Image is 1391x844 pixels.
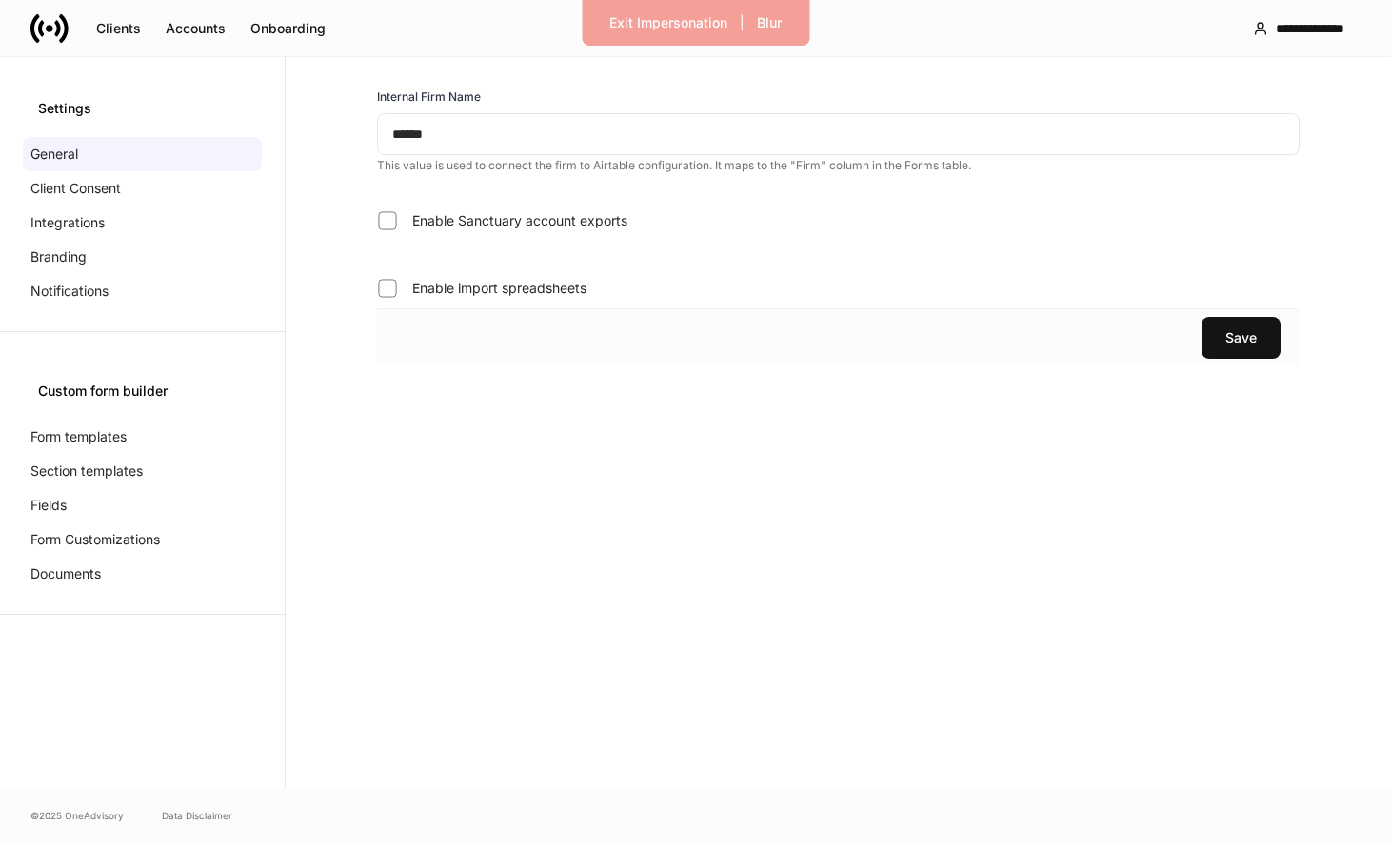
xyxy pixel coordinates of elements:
a: Data Disclaimer [162,808,232,823]
a: Notifications [23,274,262,308]
a: General [23,137,262,171]
p: Fields [30,496,67,515]
span: Enable Sanctuary account exports [412,211,627,230]
div: Onboarding [250,19,326,38]
a: Fields [23,488,262,522]
p: Integrations [30,213,105,232]
button: Onboarding [238,13,338,44]
div: Exit Impersonation [609,13,727,32]
p: Section templates [30,461,143,481]
a: Section templates [23,454,262,488]
span: © 2025 OneAdvisory [30,808,124,823]
p: Branding [30,247,87,266]
div: Save [1225,328,1257,347]
p: Form templates [30,427,127,446]
button: Accounts [153,13,238,44]
a: Form Customizations [23,522,262,557]
a: Client Consent [23,171,262,206]
h6: Internal Firm Name [377,88,481,106]
p: This value is used to connect the firm to Airtable configuration. It maps to the "Firm" column in... [377,158,1300,173]
button: Save [1202,317,1281,359]
button: Blur [745,8,794,38]
a: Integrations [23,206,262,240]
p: General [30,145,78,164]
a: Branding [23,240,262,274]
p: Client Consent [30,179,121,198]
p: Form Customizations [30,530,160,549]
p: Notifications [30,282,109,301]
button: Clients [84,13,153,44]
span: Enable import spreadsheets [412,279,586,298]
div: Clients [96,19,141,38]
div: Settings [38,99,247,118]
button: Exit Impersonation [597,8,740,38]
div: Blur [757,13,782,32]
a: Form templates [23,420,262,454]
div: Accounts [166,19,226,38]
div: Custom form builder [38,382,247,401]
p: Documents [30,564,101,583]
a: Documents [23,557,262,591]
